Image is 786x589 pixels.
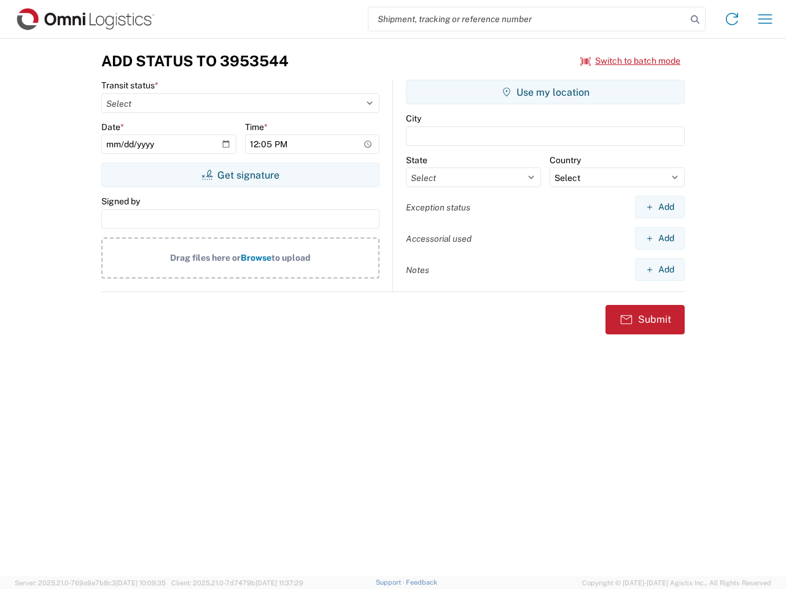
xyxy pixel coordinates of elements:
[170,253,241,263] span: Drag files here or
[406,155,427,166] label: State
[245,121,268,133] label: Time
[271,253,311,263] span: to upload
[406,113,421,124] label: City
[406,202,470,213] label: Exception status
[635,196,685,218] button: Add
[171,579,303,587] span: Client: 2025.21.0-7d7479b
[101,163,379,187] button: Get signature
[15,579,166,587] span: Server: 2025.21.0-769a9a7b8c3
[406,80,685,104] button: Use my location
[368,7,687,31] input: Shipment, tracking or reference number
[582,577,771,588] span: Copyright © [DATE]-[DATE] Agistix Inc., All Rights Reserved
[605,305,685,334] button: Submit
[101,121,124,133] label: Date
[101,80,158,91] label: Transit status
[116,579,166,587] span: [DATE] 10:09:35
[406,233,472,244] label: Accessorial used
[550,155,581,166] label: Country
[580,51,680,71] button: Switch to batch mode
[376,579,407,586] a: Support
[406,264,429,275] label: Notes
[635,258,685,281] button: Add
[406,579,437,586] a: Feedback
[635,227,685,250] button: Add
[101,52,289,70] h3: Add Status to 3953544
[101,196,140,207] label: Signed by
[241,253,271,263] span: Browse
[255,579,303,587] span: [DATE] 11:37:29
